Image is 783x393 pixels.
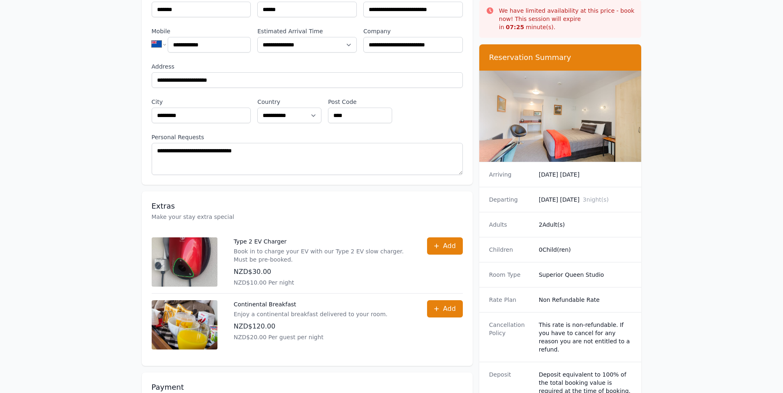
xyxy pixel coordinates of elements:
dd: [DATE] [DATE] [539,195,632,204]
h3: Reservation Summary [489,53,632,62]
label: City [152,98,251,106]
label: Address [152,62,463,71]
h3: Extras [152,201,463,211]
dd: 2 Adult(s) [539,221,632,229]
img: Superior Queen Studio [479,71,642,162]
dd: [DATE] [DATE] [539,170,632,179]
label: Country [257,98,321,106]
p: Enjoy a continental breakfast delivered to your room. [234,310,388,318]
label: Post Code [328,98,392,106]
h3: Payment [152,382,463,392]
dd: Superior Queen Studio [539,271,632,279]
dd: Non Refundable Rate [539,296,632,304]
p: We have limited availability at this price - book now! This session will expire in minute(s). [499,7,635,31]
div: This rate is non-refundable. If you have to cancel for any reason you are not entitled to a refund. [539,321,632,354]
label: Mobile [152,27,251,35]
dt: Adults [489,221,532,229]
p: NZD$30.00 [234,267,411,277]
label: Estimated Arrival Time [257,27,357,35]
label: Company [363,27,463,35]
dd: 0 Child(ren) [539,246,632,254]
button: Add [427,300,463,317]
span: 3 night(s) [583,196,609,203]
p: Book in to charge your EV with our Type 2 EV slow charger. Must be pre-booked. [234,247,411,264]
label: Personal Requests [152,133,463,141]
p: Type 2 EV Charger [234,237,411,246]
dt: Children [489,246,532,254]
dt: Cancellation Policy [489,321,532,354]
dt: Room Type [489,271,532,279]
button: Add [427,237,463,255]
p: NZD$20.00 Per guest per night [234,333,388,341]
p: Make your stay extra special [152,213,463,221]
dt: Arriving [489,170,532,179]
p: NZD$120.00 [234,322,388,331]
img: Continental Breakfast [152,300,217,349]
p: NZD$10.00 Per night [234,278,411,287]
dt: Departing [489,195,532,204]
p: Continental Breakfast [234,300,388,308]
dt: Rate Plan [489,296,532,304]
strong: 07 : 25 [506,24,524,30]
img: Type 2 EV Charger [152,237,217,287]
span: Add [443,304,456,314]
span: Add [443,241,456,251]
